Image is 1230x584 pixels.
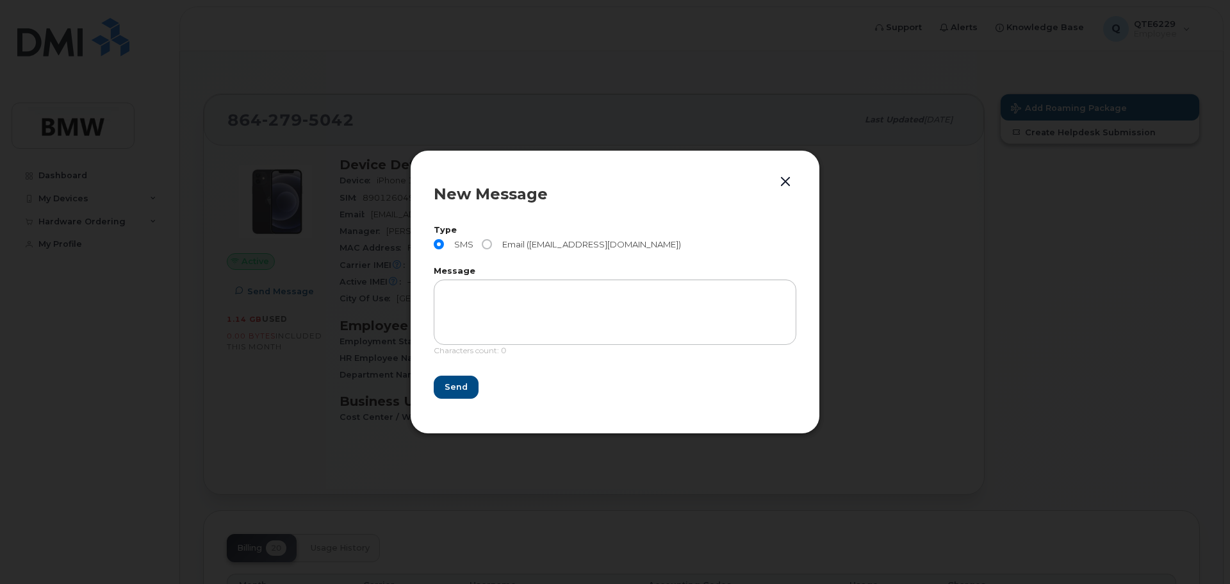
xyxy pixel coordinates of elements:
span: Email ([EMAIL_ADDRESS][DOMAIN_NAME]) [497,239,681,249]
label: Message [434,267,796,276]
span: SMS [449,239,473,249]
input: Email ([EMAIL_ADDRESS][DOMAIN_NAME]) [482,239,492,249]
button: Send [434,376,479,399]
div: Characters count: 0 [434,345,796,363]
div: New Message [434,187,796,202]
input: SMS [434,239,444,249]
label: Type [434,226,796,235]
iframe: Messenger Launcher [1174,528,1220,574]
span: Send [445,381,468,393]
